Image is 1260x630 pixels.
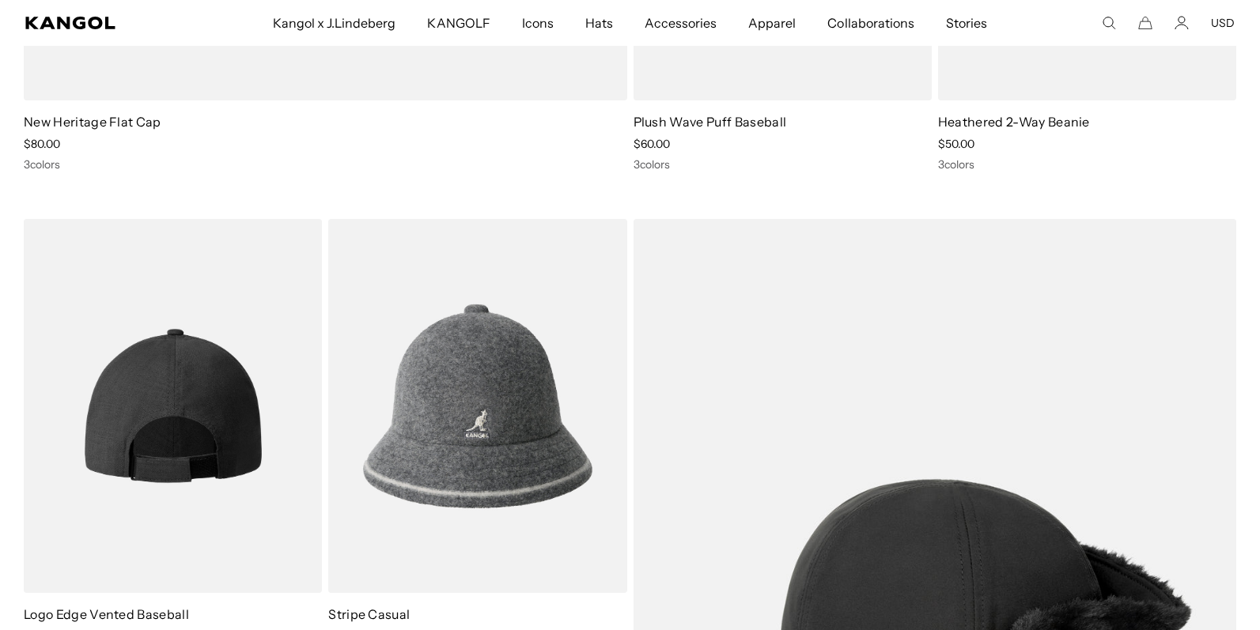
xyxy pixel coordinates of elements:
[938,157,1236,172] div: 3 colors
[24,219,322,594] img: Logo Edge Vented Baseball
[328,219,626,594] img: Stripe Casual
[1175,16,1189,30] a: Account
[24,606,189,622] a: Logo Edge Vented Baseball
[1102,16,1116,30] summary: Search here
[24,114,161,130] a: New Heritage Flat Cap
[634,157,932,172] div: 3 colors
[25,17,180,29] a: Kangol
[938,114,1090,130] a: Heathered 2-Way Beanie
[634,114,787,130] a: Plush Wave Puff Baseball
[1138,16,1152,30] button: Cart
[24,137,60,151] span: $80.00
[634,137,670,151] span: $60.00
[938,137,974,151] span: $50.00
[1211,16,1235,30] button: USD
[328,606,410,622] a: Stripe Casual
[24,157,627,172] div: 3 colors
